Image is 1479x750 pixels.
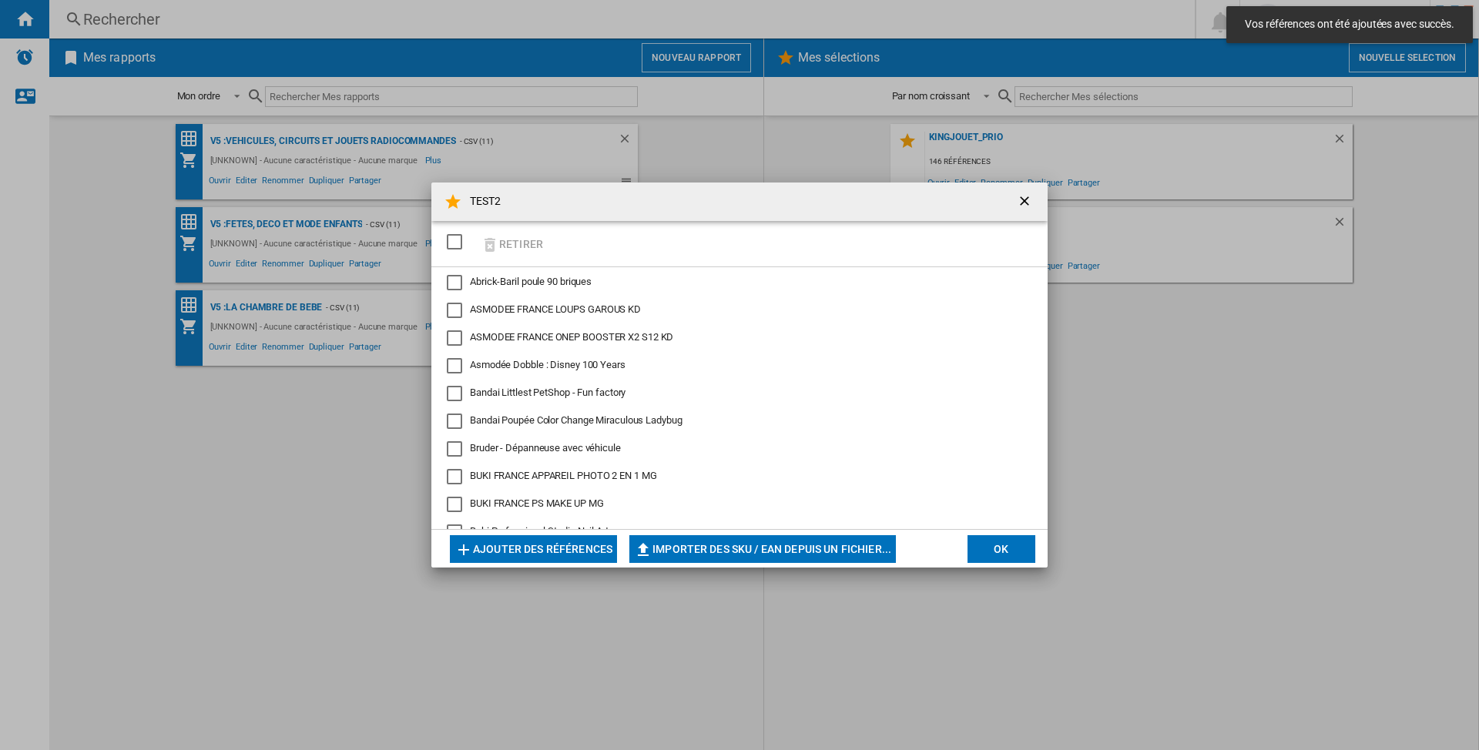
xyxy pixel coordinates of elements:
md-checkbox: Bandai Littlest PetShop - Fun factory [447,386,1020,401]
span: Bandai Littlest PetShop - Fun factory [470,387,625,398]
md-checkbox: ASMODEE FRANCE ONEP BOOSTER X2 S12 KD [447,330,1020,346]
span: Buki Professional Studio Nail Art [470,525,609,537]
h4: TEST2 [462,194,501,209]
span: Asmodée Dobble : Disney 100 Years [470,359,625,370]
span: Bruder - Dépanneuse avec véhicule [470,442,621,454]
md-checkbox: Bandai Poupée Color Change Miraculous Ladybug [447,414,1020,429]
md-checkbox: Buki Professional Studio Nail Art [447,524,1020,540]
span: ASMODEE FRANCE LOUPS GAROUS KD [470,303,641,315]
span: Vos références ont été ajoutées avec succès. [1240,17,1459,32]
button: Importer des SKU / EAN depuis un fichier... [629,535,896,563]
ng-md-icon: getI18NText('BUTTONS.CLOSE_DIALOG') [1017,193,1035,212]
span: BUKI FRANCE PS MAKE UP MG [470,497,604,509]
md-checkbox: SELECTIONS.EDITION_POPUP.SELECT_DESELECT [447,229,470,254]
button: Retirer [476,226,548,262]
md-checkbox: BUKI FRANCE APPAREIL PHOTO 2 EN 1 MG [447,469,1020,484]
button: Ajouter des références [450,535,617,563]
span: BUKI FRANCE APPAREIL PHOTO 2 EN 1 MG [470,470,656,481]
md-checkbox: Bruder - Dépanneuse avec véhicule [447,441,1020,457]
span: ASMODEE FRANCE ONEP BOOSTER X2 S12 KD [470,331,673,343]
md-checkbox: ASMODEE FRANCE LOUPS GAROUS KD [447,303,1020,318]
md-checkbox: BUKI FRANCE PS MAKE UP MG [447,497,1020,512]
span: Bandai Poupée Color Change Miraculous Ladybug [470,414,682,426]
span: Abrick-Baril poule 90 briques [470,276,592,287]
button: OK [968,535,1035,563]
button: getI18NText('BUTTONS.CLOSE_DIALOG') [1011,186,1041,217]
md-checkbox: Abrick-Baril poule 90 briques [447,275,1020,290]
md-checkbox: Asmodée Dobble : Disney 100 Years [447,358,1020,373]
